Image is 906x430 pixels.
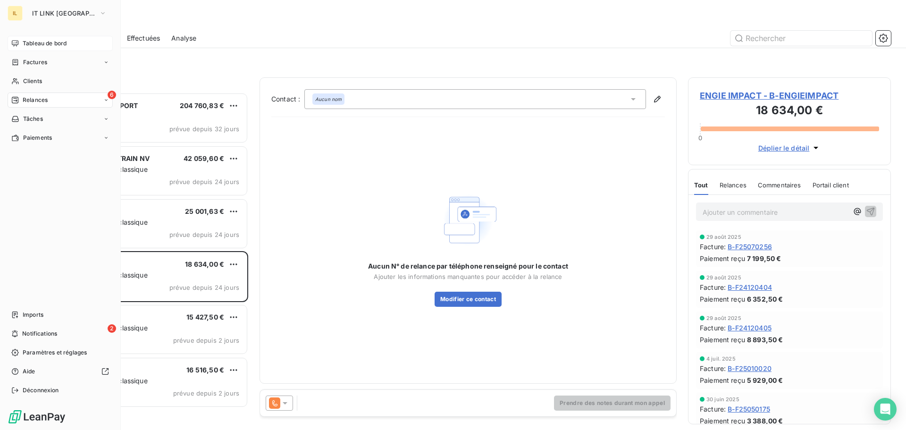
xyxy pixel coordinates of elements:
span: Paiement reçu [700,375,745,385]
input: Rechercher [730,31,872,46]
span: Paiements [23,134,52,142]
span: Notifications [22,329,57,338]
span: B-F25070256 [728,242,772,252]
img: Logo LeanPay [8,409,66,424]
span: Relances [23,96,48,104]
span: 16 516,50 € [186,366,224,374]
span: Facture : [700,282,726,292]
div: Open Intercom Messenger [874,398,897,421]
span: 42 059,60 € [184,154,224,162]
span: Facture : [700,323,726,333]
button: Prendre des notes durant mon appel [554,396,671,411]
a: Aide [8,364,113,379]
span: Relances [720,181,747,189]
div: IL [8,6,23,21]
span: Ajouter les informations manquantes pour accéder à la relance [374,273,562,280]
span: 29 août 2025 [706,234,741,240]
span: B-F25010020 [728,363,772,373]
span: Paiement reçu [700,253,745,263]
span: Facture : [700,363,726,373]
span: Clients [23,77,42,85]
span: Déconnexion [23,386,59,395]
span: 30 juin 2025 [706,396,739,402]
span: 15 427,50 € [186,313,224,321]
span: Imports [23,311,43,319]
span: 29 août 2025 [706,315,741,321]
span: B-F25050175 [728,404,770,414]
button: Déplier le détail [755,143,824,153]
span: 7 199,50 € [747,253,781,263]
span: B-F24120404 [728,282,772,292]
span: prévue depuis 2 jours [173,337,239,344]
span: 29 août 2025 [706,275,741,280]
span: Tout [694,181,708,189]
span: B-F24120405 [728,323,772,333]
span: 4 juil. 2025 [706,356,736,362]
span: IT LINK [GEOGRAPHIC_DATA] [32,9,95,17]
span: Paiement reçu [700,335,745,345]
label: Contact : [271,94,304,104]
span: Portail client [813,181,849,189]
span: 5 929,00 € [747,375,783,385]
span: Paiement reçu [700,416,745,426]
span: Facture : [700,404,726,414]
span: 0 [698,134,702,142]
span: Facture : [700,242,726,252]
span: 25 001,63 € [185,207,224,215]
span: Paiement reçu [700,294,745,304]
span: 18 634,00 € [185,260,224,268]
span: 3 388,00 € [747,416,783,426]
span: prévue depuis 2 jours [173,389,239,397]
img: Empty state [438,190,498,251]
span: 6 [108,91,116,99]
span: Tableau de bord [23,39,67,48]
span: Aucun N° de relance par téléphone renseigné pour le contact [368,261,568,271]
span: Paramètres et réglages [23,348,87,357]
span: Aide [23,367,35,376]
span: Effectuées [127,34,160,43]
span: 204 760,83 € [180,101,224,110]
span: prévue depuis 24 jours [169,284,239,291]
span: 2 [108,324,116,333]
div: grid [45,93,248,430]
span: prévue depuis 32 jours [169,125,239,133]
span: prévue depuis 24 jours [169,231,239,238]
span: Déplier le détail [758,143,810,153]
button: Modifier ce contact [435,292,502,307]
span: 6 352,50 € [747,294,783,304]
em: Aucun nom [315,96,342,102]
span: Factures [23,58,47,67]
span: Analyse [171,34,196,43]
span: ENGIE IMPACT - B-ENGIEIMPACT [700,89,879,102]
span: 8 893,50 € [747,335,783,345]
span: prévue depuis 24 jours [169,178,239,185]
span: Commentaires [758,181,801,189]
h3: 18 634,00 € [700,102,879,121]
span: Tâches [23,115,43,123]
